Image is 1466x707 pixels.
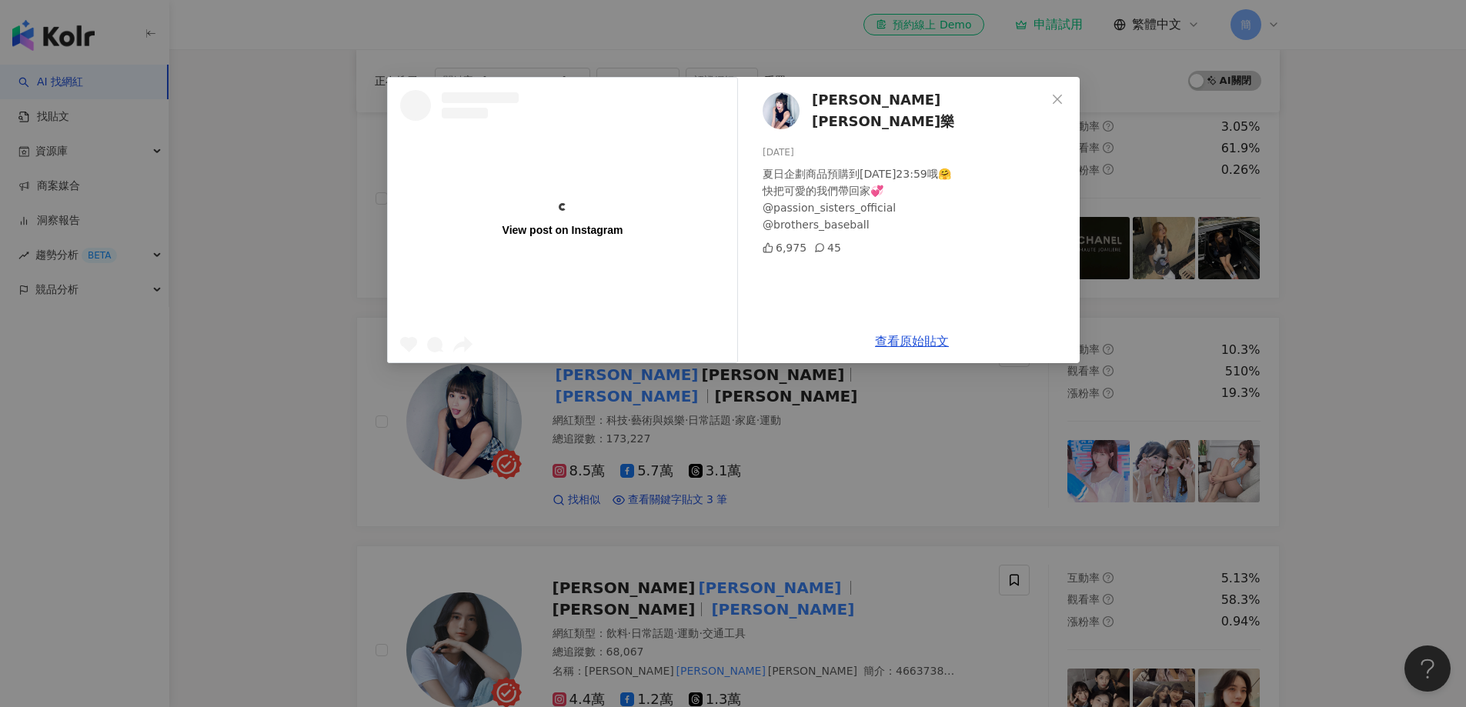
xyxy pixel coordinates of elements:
[875,334,949,348] a: 查看原始貼文
[763,165,1067,233] div: 夏日企劃商品預購到[DATE]23:59哦🤗 快把可愛的我們帶回家💞 @passion_sisters_official @brothers_baseball
[502,223,623,237] div: View post on Instagram
[388,78,737,362] a: View post on Instagram
[763,92,800,129] img: KOL Avatar
[1051,93,1064,105] span: close
[812,89,1046,133] span: [PERSON_NAME] [PERSON_NAME]樂
[763,239,806,256] div: 6,975
[763,145,1067,160] div: [DATE]
[763,89,1046,133] a: KOL Avatar[PERSON_NAME] [PERSON_NAME]樂
[814,239,841,256] div: 45
[1042,84,1073,115] button: Close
